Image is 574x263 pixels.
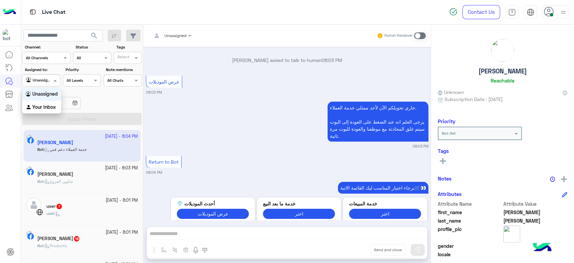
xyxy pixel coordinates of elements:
[438,89,464,96] span: Unknown
[26,91,32,98] img: INBOX.AGENTFILTER.UNASSIGNED
[503,209,568,216] span: Mohamed
[449,8,457,16] img: spinner
[37,236,80,241] h5: Aya Mohamed
[438,242,502,250] span: gender
[445,96,503,103] span: Subscription Date : [DATE]
[106,197,138,204] small: [DATE] - 8:01 PM
[503,217,568,224] span: Ali
[146,169,162,175] small: 08:04 PM
[438,148,567,154] h6: Tags
[338,182,428,193] p: 21/9/2025, 8:04 PM
[559,8,567,17] img: profile
[505,5,519,19] a: tab
[25,44,70,50] label: Channel:
[27,169,34,175] img: Facebook
[491,77,514,84] h6: Reachable
[32,104,56,110] b: Your Inbox
[37,243,44,248] span: Bot
[37,243,45,248] b: :
[27,233,34,240] img: Facebook
[527,8,534,16] img: tab
[45,179,73,184] span: عناوين الفروع
[26,166,32,172] img: picture
[42,8,66,17] p: Live Chat
[550,176,555,182] img: notes
[370,244,406,256] button: Send and close
[508,8,516,16] img: tab
[90,32,98,40] span: search
[177,208,249,218] button: عرض الموديلات
[26,197,41,212] img: defaultAdmin.png
[263,208,335,218] button: اختر
[438,251,502,258] span: locale
[46,211,54,216] span: user
[146,56,428,63] p: [PERSON_NAME] asked to talk to human
[349,200,421,207] p: خدمة المبيعات
[384,33,413,38] small: Human Handover
[46,203,63,209] h5: user
[56,204,62,209] span: 7
[438,175,452,182] h6: Notes
[438,209,502,216] span: first_name
[438,118,455,124] h6: Priority
[106,229,138,236] small: [DATE] - 8:01 PM
[74,236,79,241] span: 19
[3,29,15,41] img: 713415422032625
[503,226,520,242] img: picture
[29,8,37,16] img: tab
[25,89,100,95] label: Date Range
[46,211,55,216] b: :
[328,101,428,141] p: 21/9/2025, 8:03 PM
[76,44,110,50] label: Status
[438,200,502,207] span: Attribute Name
[106,67,141,73] label: Note mentions
[37,171,73,177] h5: Ahmed Abo Sbrah
[37,179,44,184] span: Bot
[26,104,32,111] img: INBOX.AGENTFILTER.YOURINBOX
[177,200,249,207] p: أحدث الموديلات 👕
[438,217,502,224] span: last_name
[530,236,554,260] img: hulul-logo.png
[146,89,162,95] small: 08:03 PM
[66,67,100,73] label: Priority
[26,231,32,237] img: picture
[45,243,67,248] span: Products
[503,200,568,207] span: Attribute Value
[3,5,16,19] img: Logo
[438,226,502,241] span: profile_pic
[36,209,43,216] img: WebChat
[413,143,428,149] small: 08:03 PM
[116,44,141,50] label: Tags
[105,165,138,171] small: [DATE] - 8:03 PM
[462,5,500,19] a: Contact Us
[149,78,179,84] span: عرض الموديلات
[503,242,568,250] span: null
[32,91,58,97] b: Unassigned
[479,67,527,75] h5: [PERSON_NAME]
[503,251,568,258] span: null
[149,159,179,164] span: Return to Bot
[116,54,129,62] div: Select
[491,39,514,62] img: picture
[263,200,335,207] p: خدمة ما بعد البيع
[321,57,342,63] span: 08:03 PM
[561,176,567,182] img: add
[37,179,45,184] b: :
[164,33,186,38] span: Unassigned
[25,67,60,73] label: Assigned to:
[438,191,462,197] h6: Attributes
[86,30,103,44] button: search
[22,113,142,125] button: Apply Filters
[349,208,421,218] button: اختر
[22,88,61,113] ng-dropdown-panel: Options list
